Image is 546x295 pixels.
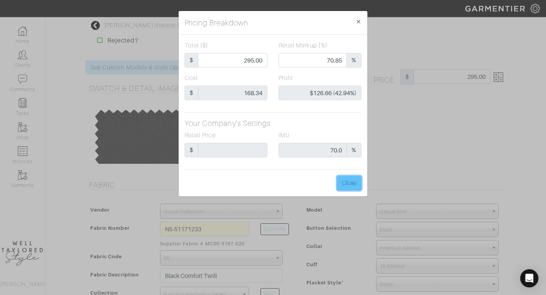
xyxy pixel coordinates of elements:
[185,17,248,28] h5: Pricing Breakdown
[185,53,198,67] span: $
[347,143,361,157] span: %
[279,53,347,67] input: Markup %
[347,53,361,67] span: %
[279,131,290,140] label: IMU
[350,11,367,32] button: Close
[185,74,198,83] label: Cost
[356,16,361,27] span: ×
[185,119,361,128] h5: Your Company's Settings
[337,176,361,190] button: Close
[198,53,267,67] input: Unit Price
[185,143,198,157] span: $
[520,269,538,287] div: Open Intercom Messenger
[185,41,208,50] label: Total ($)
[279,74,293,83] label: Profit
[185,131,216,140] label: Retail Price
[185,86,198,100] span: $
[279,41,328,50] label: Retail Markup (%)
